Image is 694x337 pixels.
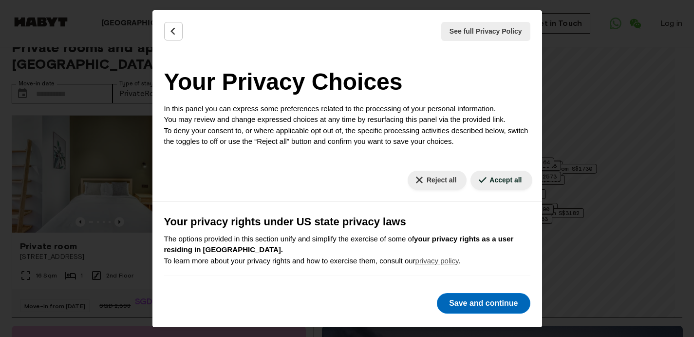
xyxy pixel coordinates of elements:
[164,214,530,230] h3: Your privacy rights under US state privacy laws
[470,171,532,190] button: Accept all
[415,257,459,265] a: privacy policy
[437,293,530,314] button: Save and continue
[164,103,530,147] p: In this panel you can express some preferences related to the processing of your personal informa...
[450,26,522,37] span: See full Privacy Policy
[441,22,530,41] button: See full Privacy Policy
[408,171,467,190] button: Reject all
[164,22,183,40] button: Back
[164,64,530,99] h2: Your Privacy Choices
[164,234,530,267] p: The options provided in this section unify and simplify the exercise of some of To learn more abo...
